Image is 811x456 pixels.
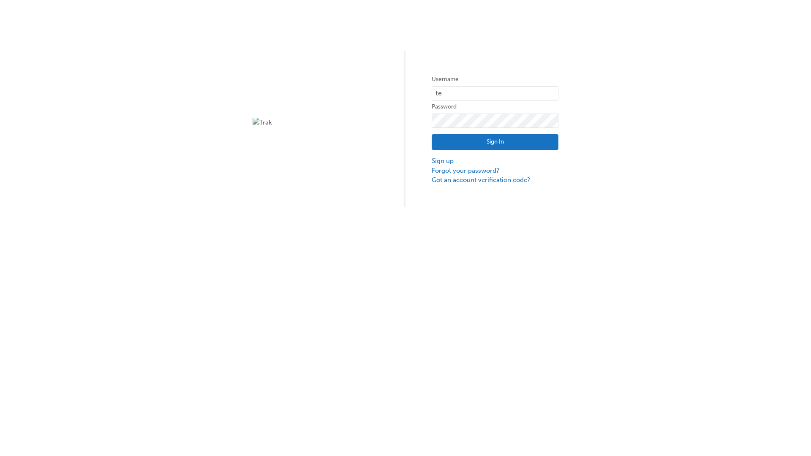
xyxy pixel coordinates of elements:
[253,118,379,128] img: Trak
[432,74,558,84] label: Username
[432,156,558,166] a: Sign up
[432,166,558,176] a: Forgot your password?
[432,134,558,150] button: Sign In
[432,86,558,100] input: Username
[432,175,558,185] a: Got an account verification code?
[432,102,558,112] label: Password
